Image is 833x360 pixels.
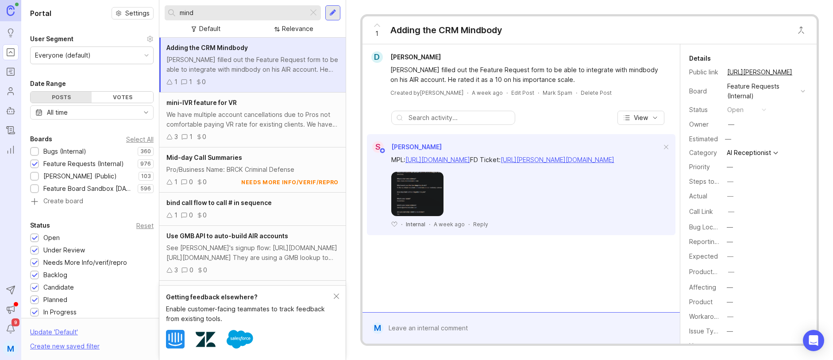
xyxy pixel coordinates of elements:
label: Actual [689,192,707,200]
a: mini-IVR feature for VRWe have multiple account cancellations due to Pros not comfortable paying ... [159,93,346,147]
div: 1 [174,77,177,87]
button: Notifications [3,321,19,337]
a: Reporting [3,142,19,158]
div: Reply [473,221,488,228]
a: Users [3,83,19,99]
label: Bug Location [689,223,728,231]
div: 1 [189,77,192,87]
div: [PERSON_NAME] filled out the Feature Request form to be able to integrate with mindbody on his AI... [166,55,339,74]
div: User Segment [30,34,73,44]
div: Backlog [43,270,67,280]
div: 0 [203,177,207,187]
div: 0 [202,132,206,142]
div: Owner [689,120,720,129]
div: We have multiple account cancellations due to Pros not comfortable paying VR rate for existing cl... [166,110,339,129]
div: Boards [30,134,52,144]
div: Under Review [43,245,85,255]
a: Roadmaps [3,64,19,80]
label: ProductboardID [689,268,736,275]
div: · [506,89,508,97]
div: M [372,322,383,334]
a: S[PERSON_NAME] [367,141,442,153]
div: · [401,221,402,228]
a: A week ago [472,89,503,97]
span: [PERSON_NAME] [390,53,441,61]
div: 0 [189,177,193,187]
div: AI Receptionist [727,150,771,156]
span: Mid-day Call Summaries [166,154,242,161]
input: Search... [180,8,305,18]
button: Steps to Reproduce [725,176,736,187]
div: — [728,207,734,217]
img: Zendesk logo [196,329,216,349]
div: 1 [174,177,177,187]
span: 1 [375,29,378,39]
button: Close button [792,21,810,39]
label: Issue Type [689,327,721,335]
div: 3 [174,132,178,142]
div: Adding the CRM Mindbody [390,24,502,36]
div: Update ' Default ' [30,327,78,341]
label: Expected [689,252,718,260]
div: 0 [203,210,207,220]
label: Urgency [689,342,714,349]
div: · [429,221,430,228]
div: — [722,133,734,145]
div: Select All [126,137,154,142]
div: Edit Post [511,89,534,97]
div: Enable customer-facing teammates to track feedback from existing tools. [166,304,334,324]
div: [PERSON_NAME] (Public) [43,171,117,181]
div: [PERSON_NAME] filled out the Feature Request form to be able to integrate with mindbody on his AI... [390,65,663,85]
div: Estimated [689,136,718,142]
div: — [727,297,733,307]
div: Public link [689,67,720,77]
div: M [3,341,19,356]
div: — [727,237,733,247]
div: Status [689,105,720,115]
div: Needs More Info/verif/repro [43,258,127,267]
label: Reporting Team [689,238,737,245]
div: Create new saved filter [30,341,100,351]
a: Settings [112,7,154,19]
img: Canny Home [7,5,15,15]
h1: Portal [30,8,51,19]
div: Planned [43,295,67,305]
div: — [727,222,733,232]
div: 1 [189,132,193,142]
p: 976 [140,160,151,167]
span: 9 [12,318,19,326]
div: · [468,221,470,228]
a: Mid-day Call SummariesPro/Business Name: BRCK Criminal Defense100needs more info/verif/repro [159,147,346,193]
div: 0 [189,265,193,275]
div: — [727,326,733,336]
p: 360 [140,148,151,155]
label: Call Link [689,208,713,215]
span: mini-IVR feature for VR [166,99,237,106]
a: [URL][PERSON_NAME][DOMAIN_NAME] [501,156,614,163]
div: — [728,120,734,129]
span: Settings [125,9,150,18]
a: bind call flow to call # in sequence100 [159,193,346,226]
a: [URL][PERSON_NAME] [725,66,795,78]
a: Changelog [3,122,19,138]
img: Salesforce logo [227,326,253,352]
svg: toggle icon [139,109,153,116]
div: All time [47,108,68,117]
div: Date Range [30,78,66,89]
button: View [617,111,664,125]
div: Posts [31,92,92,103]
span: Adding the CRM Mindbody [166,44,248,51]
div: — [727,162,733,172]
a: Automatically Redirect Calls After Monthly Call Plan Is ReachedI’d love the ability to automatica... [159,281,346,345]
div: Delete Post [581,89,612,97]
div: 0 [202,77,206,87]
label: Steps to Reproduce [689,178,749,185]
a: D[PERSON_NAME] [366,51,448,63]
div: open [727,105,744,115]
a: Use GMB API to auto-build AIR accountsSee [PERSON_NAME]'s signup flow: [URL][DOMAIN_NAME] [URL][D... [159,226,346,281]
label: Product [689,298,713,306]
div: · [538,89,539,97]
input: Search activity... [409,113,510,123]
div: In Progress [43,307,77,317]
img: member badge [379,147,386,154]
